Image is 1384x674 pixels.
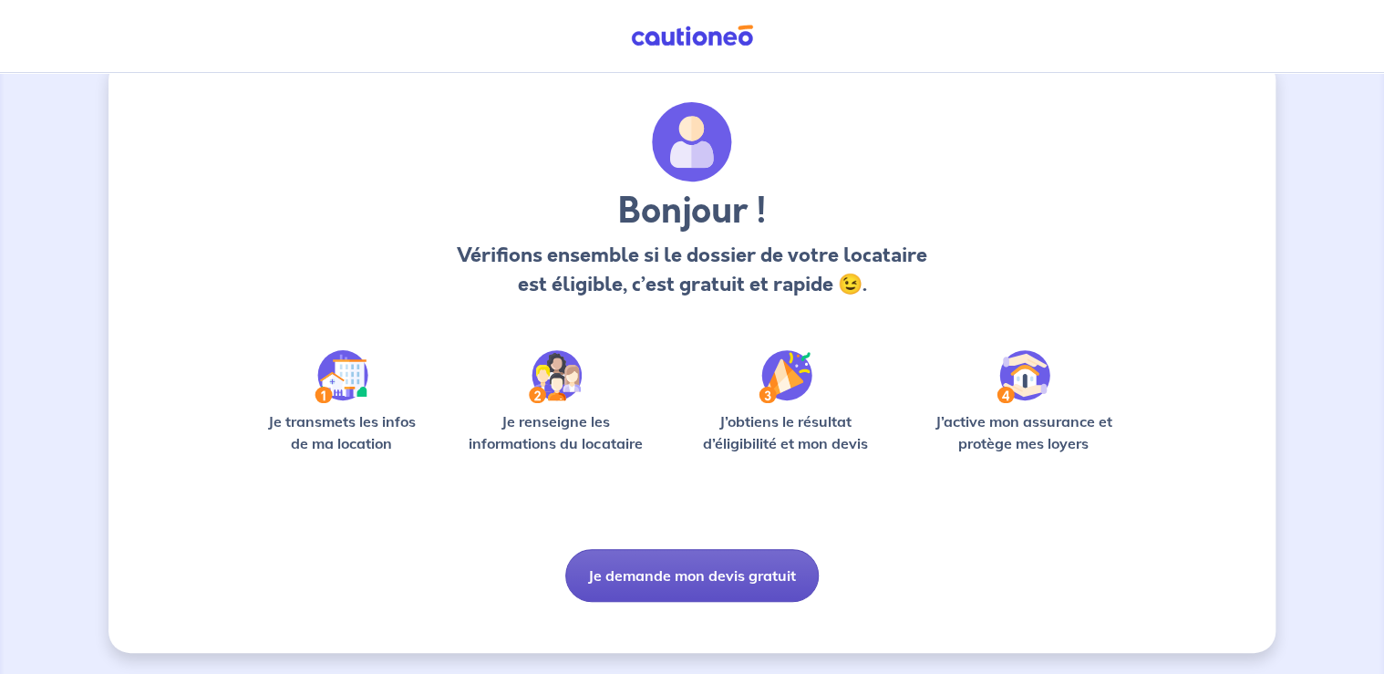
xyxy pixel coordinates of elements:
img: /static/f3e743aab9439237c3e2196e4328bba9/Step-3.svg [759,350,812,403]
p: Je transmets les infos de ma location [254,410,429,454]
p: J’obtiens le résultat d’éligibilité et mon devis [683,410,889,454]
img: archivate [652,102,732,182]
p: Je renseigne les informations du locataire [458,410,654,454]
h3: Bonjour ! [451,190,932,233]
img: Cautioneo [624,25,760,47]
img: /static/bfff1cf634d835d9112899e6a3df1a5d/Step-4.svg [997,350,1050,403]
img: /static/90a569abe86eec82015bcaae536bd8e6/Step-1.svg [315,350,368,403]
p: J’active mon assurance et protège mes loyers [917,410,1130,454]
img: /static/c0a346edaed446bb123850d2d04ad552/Step-2.svg [529,350,582,403]
button: Je demande mon devis gratuit [565,549,819,602]
p: Vérifions ensemble si le dossier de votre locataire est éligible, c’est gratuit et rapide 😉. [451,241,932,299]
